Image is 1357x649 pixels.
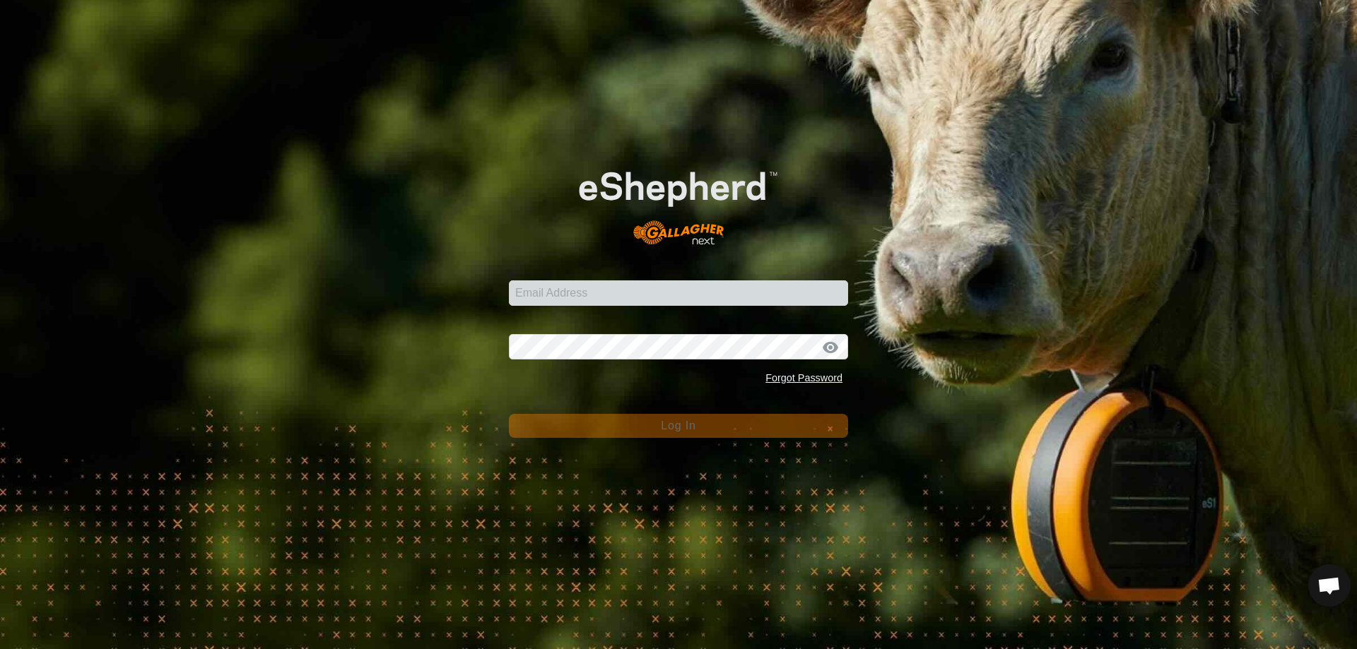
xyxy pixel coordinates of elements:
button: Log In [509,414,848,438]
div: Open chat [1308,564,1351,607]
img: E-shepherd Logo [543,143,814,259]
input: Email Address [509,280,848,306]
span: Log In [661,419,695,431]
a: Forgot Password [765,372,842,383]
